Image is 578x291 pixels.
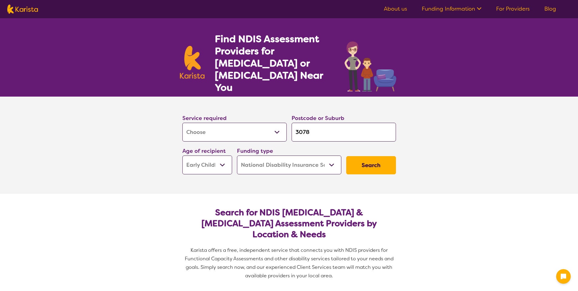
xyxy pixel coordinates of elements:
a: Funding Information [422,5,482,12]
a: About us [384,5,407,12]
a: For Providers [496,5,530,12]
h2: Search for NDIS [MEDICAL_DATA] & [MEDICAL_DATA] Assessment Providers by Location & Needs [187,207,391,240]
button: Search [346,156,396,174]
h1: Find NDIS Assessment Providers for [MEDICAL_DATA] or [MEDICAL_DATA] Near You [215,33,332,94]
a: Blog [544,5,556,12]
img: assessment [343,38,398,91]
label: Age of recipient [182,147,226,155]
img: Karista logo [180,46,205,79]
input: Type [292,123,396,142]
label: Service required [182,115,227,122]
label: Postcode or Suburb [292,115,344,122]
img: Karista logo [7,5,38,14]
p: Karista offers a free, independent service that connects you with NDIS providers for Functional C... [180,246,398,280]
label: Funding type [237,147,273,155]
